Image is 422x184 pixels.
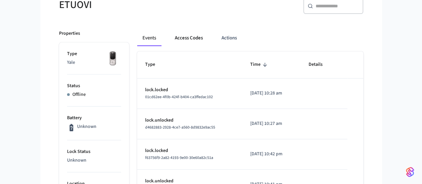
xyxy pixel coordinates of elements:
[72,91,86,98] p: Offline
[67,148,121,155] p: Lock Status
[145,86,235,94] p: lock.locked
[104,50,121,67] img: Yale Assure Touchscreen Wifi Smart Lock, Satin Nickel, Front
[145,155,213,161] span: f63756f9-2a82-4193-9e00-30e60a82c51a
[67,82,121,89] p: Status
[67,50,121,57] p: Type
[250,90,293,97] p: [DATE] 10:28 am
[67,115,121,122] p: Battery
[309,59,331,70] span: Details
[137,30,161,46] button: Events
[406,167,414,177] img: SeamLogoGradient.69752ec5.svg
[216,30,242,46] button: Actions
[145,147,235,154] p: lock.locked
[145,94,213,100] span: 01cd62ee-4f0b-424f-b404-ca3ffedac102
[67,157,121,164] p: Unknown
[137,30,363,46] div: ant example
[250,59,269,70] span: Time
[145,117,235,124] p: lock.unlocked
[67,59,121,66] p: Yale
[77,123,96,130] p: Unknown
[250,120,293,127] p: [DATE] 10:27 am
[145,125,215,130] span: d4682883-2928-4ce7-a560-8d9832e9ac55
[59,30,80,37] p: Properties
[250,151,293,158] p: [DATE] 10:42 pm
[145,59,164,70] span: Type
[169,30,208,46] button: Access Codes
